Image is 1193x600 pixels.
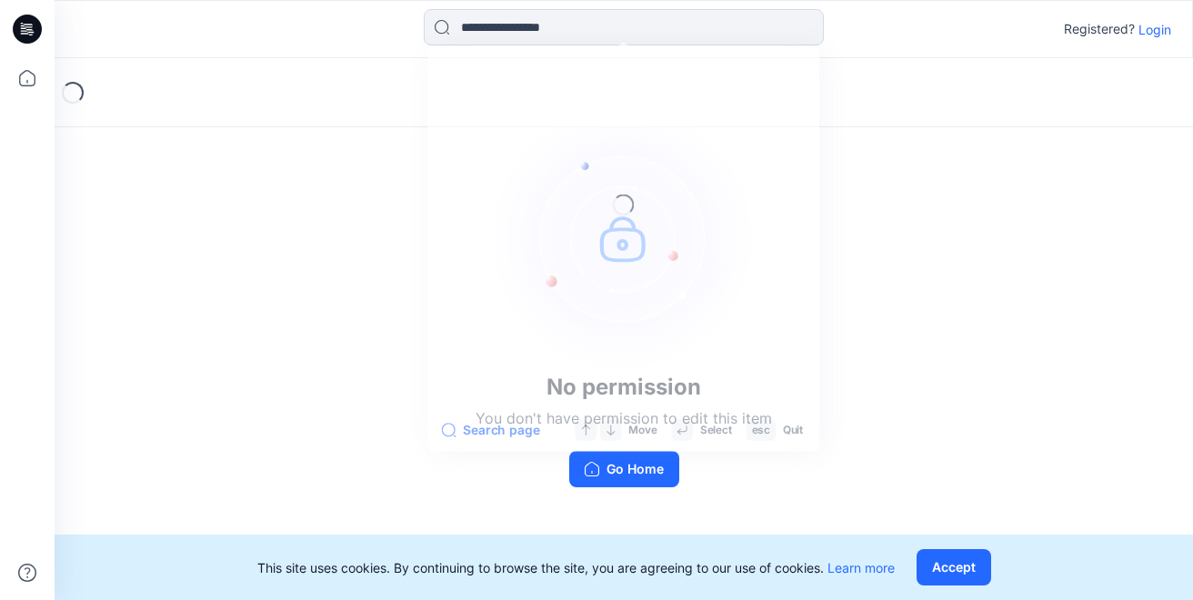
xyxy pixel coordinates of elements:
[569,451,679,487] button: Go Home
[628,421,657,439] p: Move
[700,421,732,439] p: Select
[1138,20,1171,39] p: Login
[442,419,540,441] button: Search page
[1064,18,1135,40] p: Registered?
[917,549,991,585] button: Accept
[827,560,895,575] a: Learn more
[257,558,895,577] p: This site uses cookies. By continuing to browse the site, you are agreeing to our use of cookies.
[752,421,771,439] p: esc
[783,421,804,439] p: Quit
